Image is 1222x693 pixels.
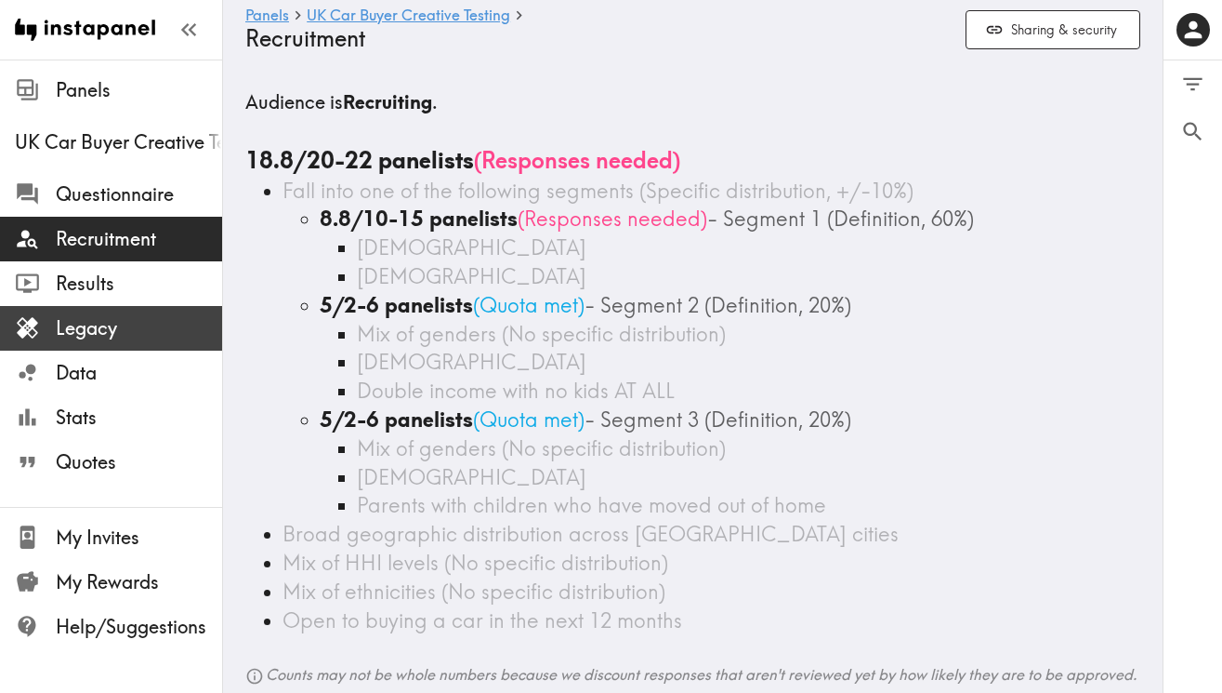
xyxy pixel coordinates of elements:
span: - Segment 2 (Definition, 20%) [585,292,851,318]
span: Data [56,360,222,386]
span: ( Quota met ) [473,406,585,433]
span: Search [1180,119,1205,144]
a: UK Car Buyer Creative Testing [307,7,510,25]
span: My Invites [56,525,222,551]
span: Questionnaire [56,181,222,207]
b: 8.8/10-15 panelists [320,206,518,232]
button: Sharing & security [966,10,1140,50]
span: Recruitment [56,226,222,252]
span: ( Responses needed ) [474,146,680,174]
a: Panels [245,7,289,25]
span: Filter Responses [1180,72,1205,97]
span: Legacy [56,315,222,341]
span: Results [56,271,222,297]
span: My Rewards [56,569,222,595]
span: Stats [56,405,222,431]
h6: Counts may not be whole numbers because we discount responses that aren't reviewed yet by how lik... [245,664,1140,686]
span: Mix of HHI levels (No specific distribution) [283,550,668,576]
span: [DEMOGRAPHIC_DATA] [357,464,586,490]
b: 18.8/20-22 panelists [245,146,474,174]
span: ( Responses needed ) [518,206,707,232]
button: Search [1163,108,1222,155]
b: Recruiting [343,90,432,113]
b: 5/2-6 panelists [320,292,473,318]
button: Filter Responses [1163,60,1222,108]
span: Double income with no kids AT ALL [357,378,675,404]
span: Quotes [56,449,222,475]
span: ( Quota met ) [473,292,585,318]
span: [DEMOGRAPHIC_DATA] [357,349,586,375]
span: Panels [56,77,222,103]
span: [DEMOGRAPHIC_DATA] [357,234,586,260]
h5: Audience is . [245,89,1140,115]
h4: Recruitment [245,25,951,52]
span: Help/Suggestions [56,614,222,640]
span: - Segment 1 (Definition, 60%) [707,206,974,232]
span: Mix of ethnicities (No specific distribution) [283,579,665,605]
span: UK Car Buyer Creative Testing [15,129,222,155]
span: Open to buying a car in the next 12 months [283,607,682,633]
span: Broad geographic distribution across [GEOGRAPHIC_DATA] cities [283,521,899,547]
b: 5/2-6 panelists [320,406,473,433]
span: [DEMOGRAPHIC_DATA] [357,263,586,289]
span: Fall into one of the following segments (Specific distribution, +/-10%) [283,178,913,204]
span: Mix of genders (No specific distribution) [357,321,726,347]
span: Parents with children who have moved out of home [357,492,826,518]
span: - Segment 3 (Definition, 20%) [585,406,851,433]
span: Mix of genders (No specific distribution) [357,435,726,461]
